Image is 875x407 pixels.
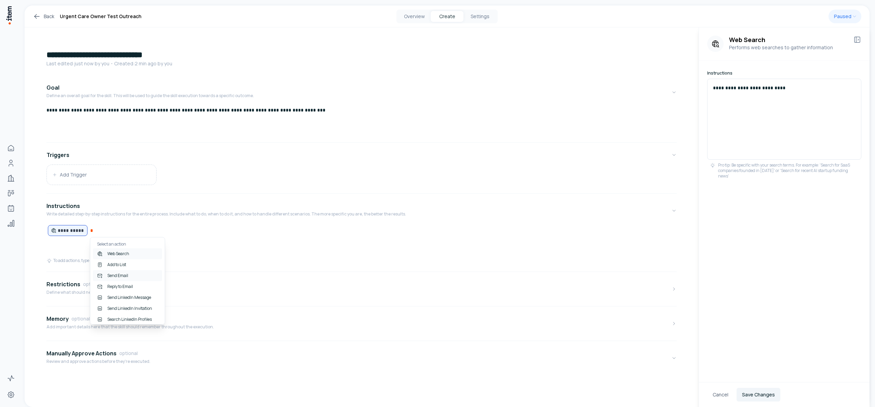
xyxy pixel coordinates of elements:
[46,324,214,330] p: Add important details here that the skill should remember throughout the execution.
[729,36,848,44] h3: Web Search
[4,371,18,385] a: Activity
[46,107,677,140] div: GoalDefine an overall goal for the skill. This will be used to guide the skill execution towards ...
[46,225,677,269] div: InstructionsWrite detailed step-by-step instructions for the entire process. Include what to do, ...
[46,165,677,191] div: Triggers
[33,12,54,21] a: Back
[398,11,431,22] button: Overview
[46,280,80,288] h4: Restrictions
[46,290,136,295] p: Define what should never be done or avoided.
[729,44,848,51] p: Performs web searches to gather information
[5,5,12,25] img: Item Brain Logo
[46,309,677,338] button: MemoryoptionalAdd important details here that the skill should remember throughout the execution.
[707,70,861,76] h6: Instructions
[4,388,18,402] a: Settings
[4,216,18,230] a: Analytics
[46,315,69,323] h4: Memory
[4,141,18,155] a: Home
[46,211,406,217] p: Write detailed step-by-step instructions for the entire process. Include what to do, when to do i...
[46,202,80,210] h4: Instructions
[46,359,150,364] p: Review and approve actions before they're executed.
[46,349,117,357] h4: Manually Approve Actions
[46,83,59,92] h4: Goal
[46,151,69,159] h4: Triggers
[46,93,254,99] p: Define an overall goal for the skill. This will be used to guide the skill execution towards a sp...
[46,372,677,378] div: Manually Approve ActionsoptionalReview and approve actions before they're executed.
[71,315,90,322] span: optional
[4,171,18,185] a: Companies
[4,186,18,200] a: Deals
[46,344,677,372] button: Manually Approve ActionsoptionalReview and approve actions before they're executed.
[46,60,677,67] p: Last edited: just now by you ・Created: 2 min ago by you
[4,201,18,215] a: Agents
[46,145,677,165] button: Triggers
[93,240,162,248] p: Select an action
[737,388,780,402] button: Save Changes
[707,388,734,402] button: Cancel
[4,156,18,170] a: People
[46,275,677,303] button: RestrictionsoptionalDefine what should never be done or avoided.
[60,12,142,21] h1: Urgent Care Owner Test Outreach
[46,78,677,107] button: GoalDefine an overall goal for the skill. This will be used to guide the skill execution towards ...
[463,11,496,22] button: Settings
[46,196,677,225] button: InstructionsWrite detailed step-by-step instructions for the entire process. Include what to do, ...
[718,162,859,179] p: Pro tip: Be specific with your search terms. For example: 'Search for SaaS companies founded in [...
[119,350,138,357] span: optional
[83,281,102,288] span: optional
[431,11,463,22] button: Create
[46,258,153,263] div: To add actions, type / and select an action from the list.
[47,165,156,185] button: Add Trigger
